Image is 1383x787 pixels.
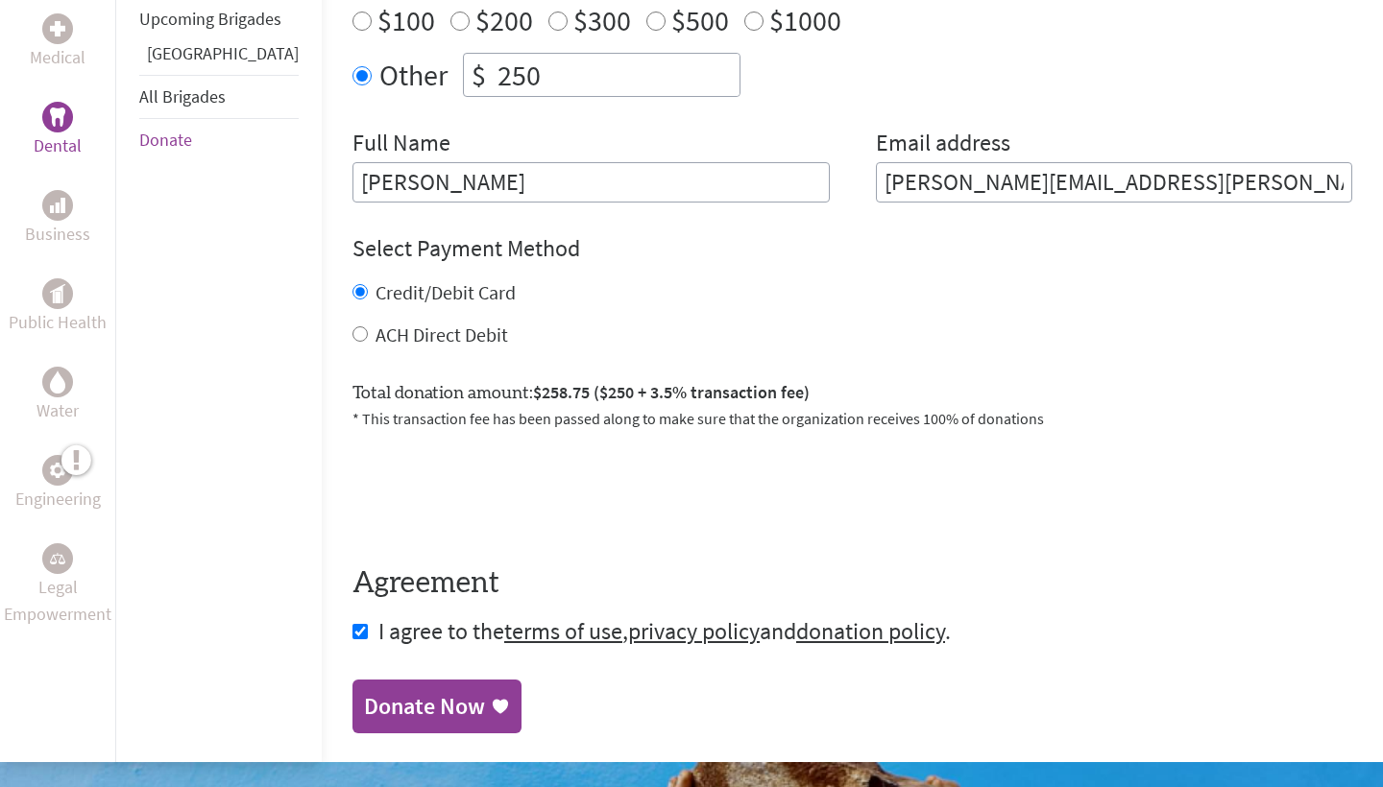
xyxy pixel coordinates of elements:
label: Full Name [352,128,450,162]
div: Legal Empowerment [42,543,73,574]
div: Public Health [42,278,73,309]
p: Water [36,397,79,424]
li: All Brigades [139,75,299,119]
p: Dental [34,132,82,159]
a: Donate Now [352,680,522,733]
h4: Select Payment Method [352,233,1352,264]
label: $1000 [769,2,841,38]
p: Public Health [9,309,107,336]
a: MedicalMedical [30,13,85,71]
div: Dental [42,102,73,132]
label: Total donation amount: [352,379,810,407]
a: [GEOGRAPHIC_DATA] [147,42,299,64]
input: Enter Full Name [352,162,830,203]
img: Business [50,198,65,213]
a: Donate [139,129,192,151]
p: Medical [30,44,85,71]
label: Email address [876,128,1010,162]
label: Credit/Debit Card [376,280,516,304]
label: $300 [573,2,631,38]
input: Your Email [876,162,1353,203]
p: * This transaction fee has been passed along to make sure that the organization receives 100% of ... [352,407,1352,430]
div: Engineering [42,455,73,486]
div: $ [464,54,494,96]
img: Dental [50,107,65,126]
span: $258.75 ($250 + 3.5% transaction fee) [533,381,810,403]
img: Legal Empowerment [50,553,65,564]
a: Public HealthPublic Health [9,278,107,336]
div: Business [42,190,73,221]
div: Donate Now [364,691,485,722]
label: $200 [475,2,533,38]
label: ACH Direct Debit [376,322,508,346]
div: Water [42,367,73,397]
span: I agree to the , and . [378,616,951,646]
h4: Agreement [352,566,1352,601]
a: DentalDental [34,102,82,159]
img: Engineering [50,462,65,477]
a: BusinessBusiness [25,190,90,248]
p: Engineering [15,486,101,513]
a: EngineeringEngineering [15,455,101,513]
div: Medical [42,13,73,44]
a: privacy policy [628,616,760,646]
a: Legal EmpowermentLegal Empowerment [4,543,111,628]
iframe: reCAPTCHA [352,453,644,528]
a: terms of use [504,616,622,646]
label: Other [379,53,448,97]
label: $100 [377,2,435,38]
li: Donate [139,119,299,161]
a: WaterWater [36,367,79,424]
img: Medical [50,21,65,36]
input: Enter Amount [494,54,740,96]
a: donation policy [796,616,945,646]
label: $500 [671,2,729,38]
p: Legal Empowerment [4,574,111,628]
li: Panama [139,40,299,75]
img: Public Health [50,284,65,303]
img: Water [50,370,65,393]
a: All Brigades [139,85,226,107]
p: Business [25,221,90,248]
a: Upcoming Brigades [139,8,281,30]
